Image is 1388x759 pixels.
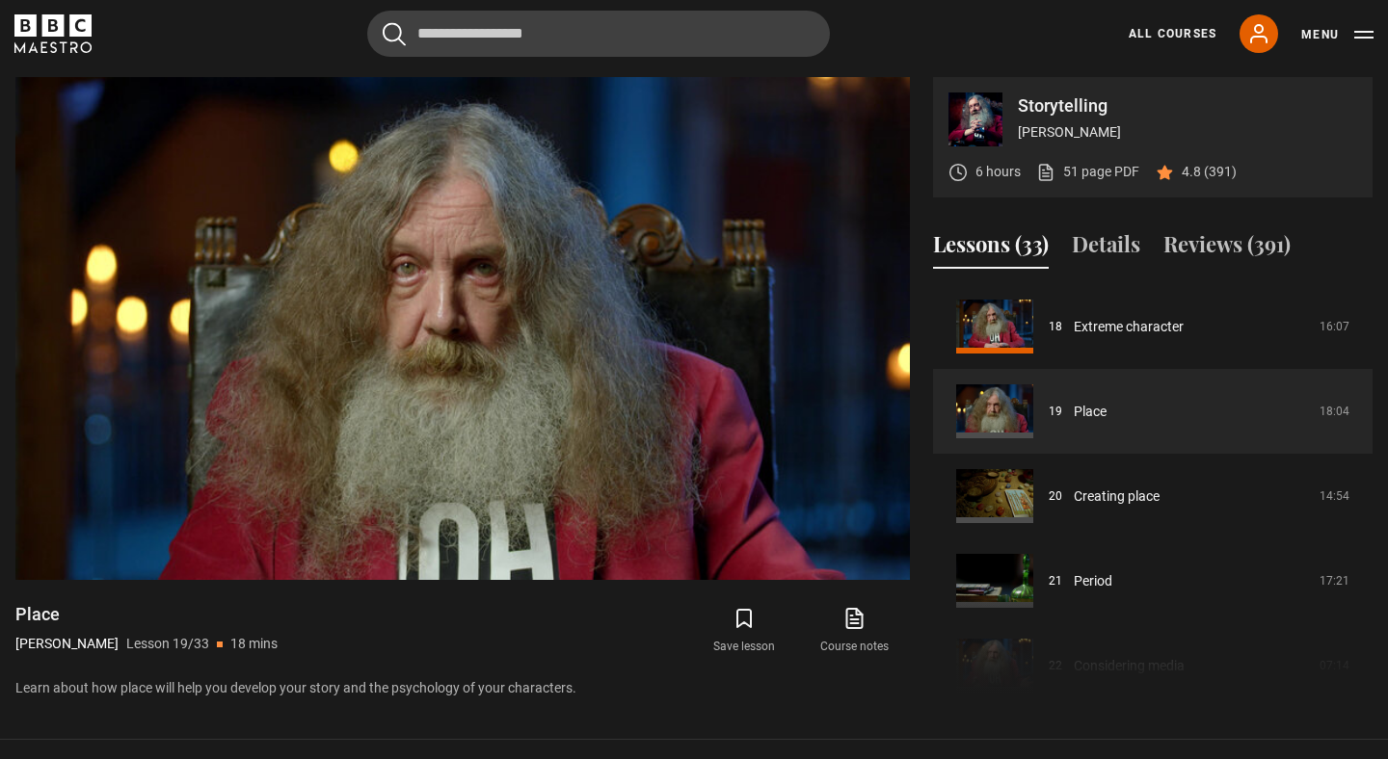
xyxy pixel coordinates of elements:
[15,678,910,698] p: Learn about how place will help you develop your story and the psychology of your characters.
[975,162,1021,182] p: 6 hours
[1301,25,1374,44] button: Toggle navigation
[800,603,910,659] a: Course notes
[1182,162,1237,182] p: 4.8 (391)
[383,22,406,46] button: Submit the search query
[1074,317,1184,337] a: Extreme character
[126,634,209,654] p: Lesson 19/33
[689,603,799,659] button: Save lesson
[1163,228,1291,269] button: Reviews (391)
[933,228,1049,269] button: Lessons (33)
[15,603,278,626] h1: Place
[1018,97,1357,115] p: Storytelling
[1074,402,1107,422] a: Place
[1018,122,1357,143] p: [PERSON_NAME]
[1074,486,1160,507] a: Creating place
[1129,25,1216,42] a: All Courses
[15,634,119,654] p: [PERSON_NAME]
[1074,571,1112,591] a: Period
[1036,162,1139,182] a: 51 page PDF
[1072,228,1140,269] button: Details
[367,11,830,57] input: Search
[14,14,92,53] svg: BBC Maestro
[230,634,278,654] p: 18 mins
[15,77,910,580] video-js: Video Player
